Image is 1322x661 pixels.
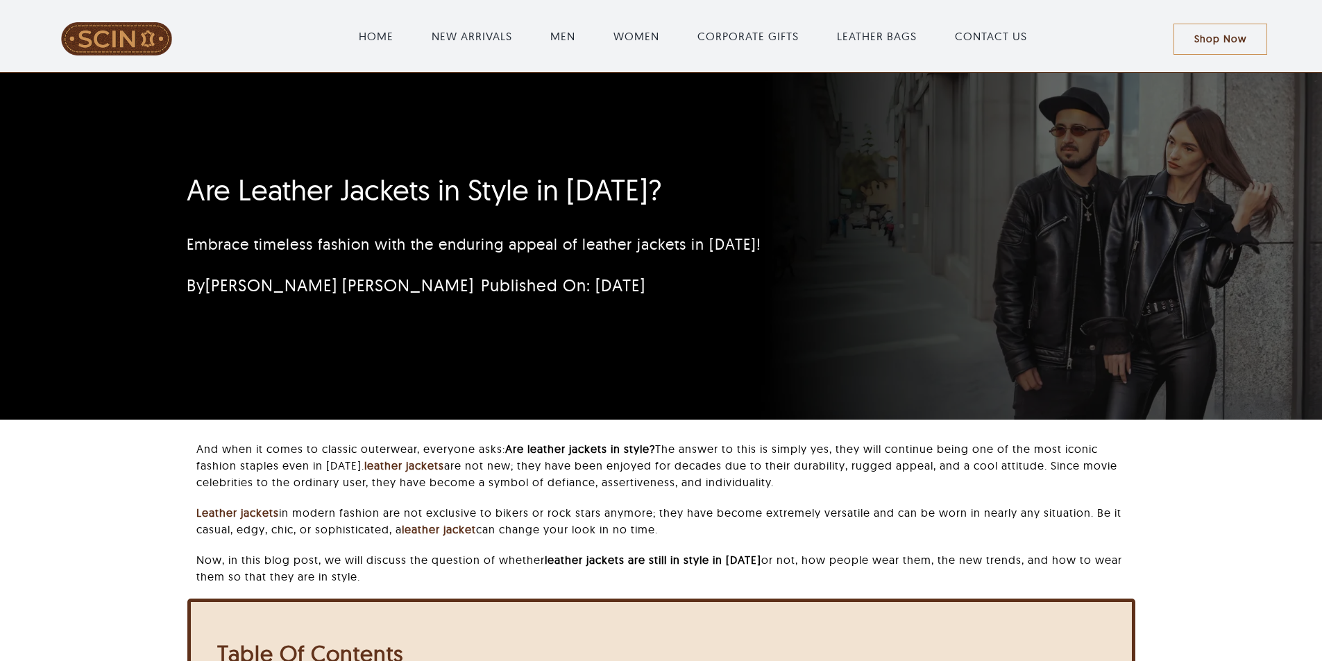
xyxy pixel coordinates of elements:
p: Now, in this blog post, we will discuss the question of whether or not, how people wear them, the... [196,551,1135,585]
p: And when it comes to classic outerwear, everyone asks: The answer to this is simply yes, they wil... [196,440,1135,490]
span: By [187,275,474,295]
a: [PERSON_NAME] [PERSON_NAME] [205,275,474,295]
a: WOMEN [613,28,659,44]
b: Are leather jackets in style? [505,442,655,456]
p: in modern fashion are not exclusive to bikers or rock stars anymore; they have become extremely v... [196,504,1135,538]
span: Shop Now [1194,33,1246,45]
p: Embrace timeless fashion with the enduring appeal of leather jackets in [DATE]! [187,233,970,256]
a: CORPORATE GIFTS [697,28,799,44]
a: NEW ARRIVALS [432,28,512,44]
nav: Main Menu [213,14,1173,58]
a: Shop Now [1173,24,1267,55]
a: leather jacket [402,522,476,536]
a: CONTACT US [955,28,1027,44]
b: leather jackets are still in style in [DATE] [545,553,761,567]
a: MEN [550,28,575,44]
span: Published On: [DATE] [481,275,645,295]
a: Leather jackets [196,506,279,520]
a: leather jackets [364,458,444,472]
a: LEATHER BAGS [837,28,917,44]
a: HOME [359,28,393,44]
h1: Are Leather Jackets in Style in [DATE]? [187,173,970,207]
